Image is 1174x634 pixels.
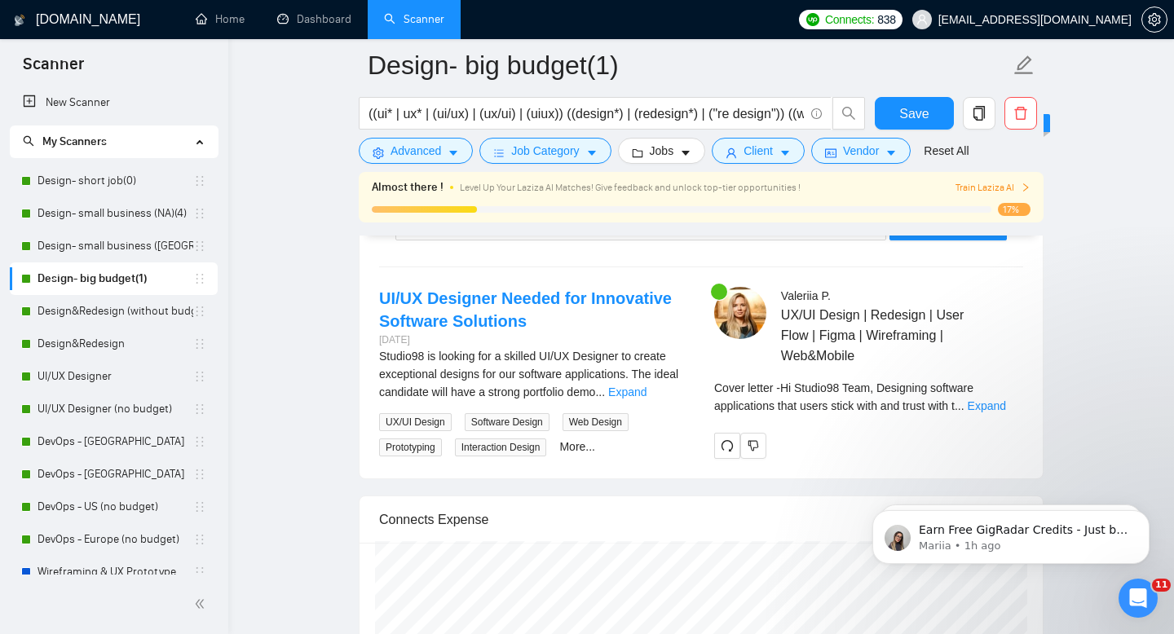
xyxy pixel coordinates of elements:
span: caret-down [448,147,459,159]
button: folderJobscaret-down [618,138,706,164]
span: Advanced [391,142,441,160]
a: Wireframing & UX Prototype [38,556,193,588]
a: Expand [968,399,1006,412]
a: New Scanner [23,86,205,119]
span: caret-down [885,147,897,159]
a: Reset All [924,142,969,160]
span: Connects: [825,11,874,29]
span: bars [493,147,505,159]
li: New Scanner [10,86,218,119]
span: holder [193,533,206,546]
span: delete [1005,106,1036,121]
span: Scanner [10,52,97,86]
li: Design- small business (NA)(4) [10,197,218,230]
span: search [23,135,34,147]
button: redo [714,433,740,459]
span: edit [1013,55,1035,76]
a: Design- short job(0) [38,165,193,197]
a: More... [559,440,595,453]
a: UI/UX Designer Needed for Innovative Software Solutions [379,289,672,330]
div: Studio98 is looking for a skilled UI/UX Designer to create exceptional designs for our software a... [379,347,688,401]
span: My Scanners [42,134,107,148]
span: Studio98 is looking for a skilled UI/UX Designer to create exceptional designs for our software a... [379,350,678,398]
li: UI/UX Designer (no budget) [10,393,218,425]
span: setting [373,147,384,159]
div: Connects Expense [379,496,1023,543]
span: holder [193,435,206,448]
span: right [1021,183,1031,192]
span: caret-down [586,147,598,159]
a: homeHome [196,12,245,26]
a: setting [1141,13,1167,26]
span: Client [744,142,773,160]
a: Expand [608,385,647,398]
span: Valeriia P . [781,289,831,302]
span: copy [964,106,995,121]
span: Save [899,103,929,124]
a: Design- small business ([GEOGRAPHIC_DATA])(4) [38,230,193,262]
button: search [832,97,865,130]
a: DevOps - [GEOGRAPHIC_DATA] [38,458,193,491]
span: Cover letter - Hi Studio98 Team, Designing software applications that users stick with and trust ... [714,381,973,412]
button: delete [1004,97,1037,130]
a: dashboardDashboard [277,12,351,26]
a: UI/UX Designer (no budget) [38,393,193,425]
div: Remember that the client will see only the first two lines of your cover letter. [714,379,1023,415]
span: search [833,106,864,121]
a: DevOps - Europe (no budget) [38,523,193,556]
button: Save [875,97,954,130]
button: userClientcaret-down [712,138,805,164]
a: Design- big budget(1) [38,262,193,295]
iframe: Intercom live chat [1119,579,1158,618]
span: holder [193,272,206,285]
li: DevOps - US (no budget) [10,491,218,523]
li: Design&Redesign [10,328,218,360]
a: Design&Redesign [38,328,193,360]
span: Level Up Your Laziza AI Matches! Give feedback and unlock top-tier opportunities ! [460,182,801,193]
span: My Scanners [23,134,107,148]
span: holder [193,500,206,513]
button: idcardVendorcaret-down [811,138,911,164]
li: Wireframing & UX Prototype [10,556,218,588]
span: 17% [998,203,1031,216]
span: holder [193,370,206,383]
li: Design- small business (Europe)(4) [10,230,218,262]
span: info-circle [811,108,822,119]
div: [DATE] [379,332,688,348]
button: settingAdvancedcaret-down [359,138,473,164]
button: barsJob Categorycaret-down [479,138,611,164]
span: caret-down [680,147,691,159]
span: idcard [825,147,836,159]
img: logo [14,7,25,33]
li: Design- big budget(1) [10,262,218,295]
span: double-left [194,596,210,612]
span: UX/UI Design | Redesign | User Flow | Figma | Wireframing | Web&Mobile [781,305,975,366]
a: Design- small business (NA)(4) [38,197,193,230]
span: ... [955,399,964,412]
a: Design&Redesign (without budget) [38,295,193,328]
span: holder [193,305,206,318]
li: DevOps - Europe [10,458,218,491]
span: Job Category [511,142,579,160]
button: dislike [740,433,766,459]
span: user [726,147,737,159]
a: DevOps - [GEOGRAPHIC_DATA] [38,425,193,458]
span: Interaction Design [455,438,547,456]
span: Web Design [563,413,629,431]
li: Design&Redesign (without budget) [10,295,218,328]
span: Vendor [843,142,879,160]
button: setting [1141,7,1167,33]
span: 838 [877,11,895,29]
button: Train Laziza AI [956,180,1031,196]
span: caret-down [779,147,791,159]
span: setting [1142,13,1167,26]
li: Design- short job(0) [10,165,218,197]
span: user [916,14,928,25]
span: holder [193,566,206,579]
span: Almost there ! [372,178,444,196]
span: Prototyping [379,438,442,456]
img: c1VvKIttGVViXNJL2ESZaUf3zaf4LsFQKa-J0jOo-moCuMrl1Xwh1qxgsHaISjvPQe [714,287,766,339]
button: copy [963,97,995,130]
